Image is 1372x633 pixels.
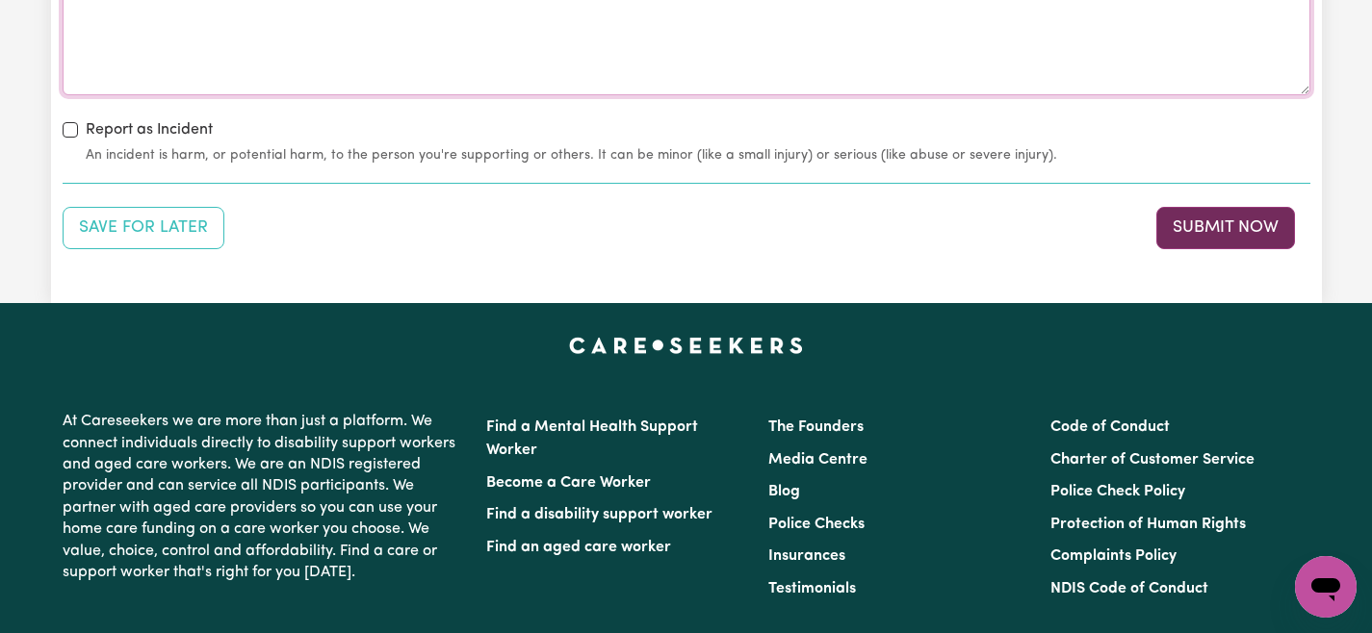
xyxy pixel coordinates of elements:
[486,540,671,555] a: Find an aged care worker
[768,419,864,435] a: The Founders
[1050,548,1177,564] a: Complaints Policy
[63,207,224,249] button: Save your job report
[1050,517,1246,532] a: Protection of Human Rights
[569,338,803,353] a: Careseekers home page
[86,118,213,141] label: Report as Incident
[486,507,712,522] a: Find a disability support worker
[63,403,463,591] p: At Careseekers we are more than just a platform. We connect individuals directly to disability su...
[1050,484,1185,499] a: Police Check Policy
[1156,207,1295,249] button: Submit your job report
[768,452,867,468] a: Media Centre
[768,517,865,532] a: Police Checks
[1050,419,1170,435] a: Code of Conduct
[768,548,845,564] a: Insurances
[486,419,698,458] a: Find a Mental Health Support Worker
[1050,581,1208,596] a: NDIS Code of Conduct
[86,145,1310,165] small: An incident is harm, or potential harm, to the person you're supporting or others. It can be mino...
[1295,556,1357,618] iframe: Botão para abrir a janela de mensagens
[1050,452,1255,468] a: Charter of Customer Service
[768,484,800,499] a: Blog
[768,581,856,596] a: Testimonials
[486,475,651,491] a: Become a Care Worker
